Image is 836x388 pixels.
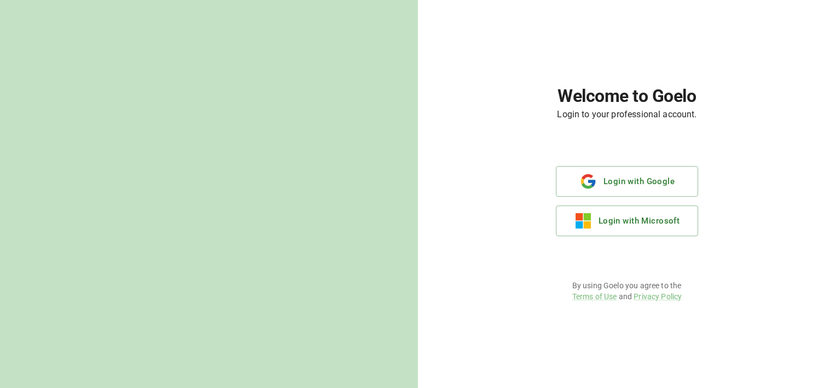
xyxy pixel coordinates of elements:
a: Privacy Policy [634,292,682,301]
button: Login with Google [556,166,698,197]
h6: Login to your professional account. [557,107,696,122]
a: Terms of Use [572,292,617,301]
img: google.b40778ce9db962e9de29649090e3d307.svg [579,174,597,189]
p: By using Goelo you agree to the and [572,280,682,302]
img: microsoft.e116a418f9c5f551889532b8c5095213.svg [576,213,591,229]
h1: Welcome to Goelo [558,86,696,106]
button: Login with Microsoft [556,206,698,236]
